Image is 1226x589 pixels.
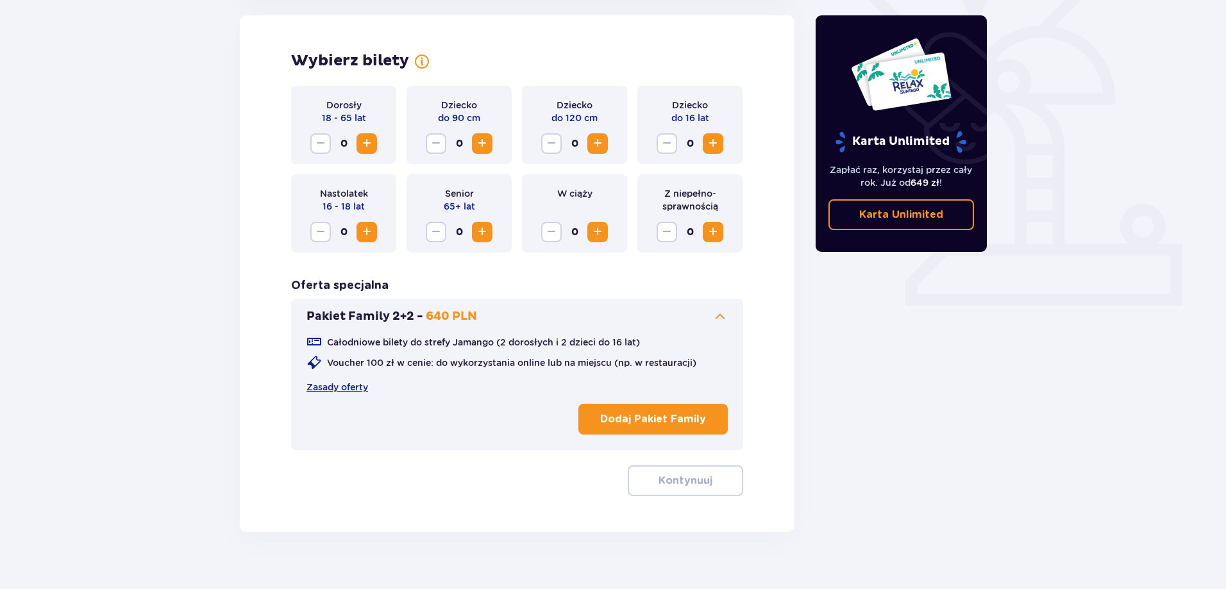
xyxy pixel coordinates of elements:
[449,222,469,242] span: 0
[911,178,939,188] span: 649 zł
[628,465,743,496] button: Kontynuuj
[659,474,712,488] p: Kontynuuj
[357,133,377,154] button: Increase
[310,222,331,242] button: Decrease
[426,222,446,242] button: Decrease
[449,133,469,154] span: 0
[320,187,368,200] p: Nastolatek
[323,200,365,213] p: 16 - 18 lat
[444,200,475,213] p: 65+ lat
[441,99,477,112] p: Dziecko
[291,51,409,71] p: Wybierz bilety
[291,278,389,294] p: Oferta specjalna
[657,222,677,242] button: Decrease
[564,133,585,154] span: 0
[333,133,354,154] span: 0
[306,309,423,324] p: Pakiet Family 2+2 -
[657,133,677,154] button: Decrease
[703,222,723,242] button: Increase
[306,309,728,324] button: Pakiet Family 2+2 -640 PLN
[357,222,377,242] button: Increase
[426,133,446,154] button: Decrease
[859,208,943,222] p: Karta Unlimited
[828,199,975,230] a: Karta Unlimited
[557,99,592,112] p: Dziecko
[327,336,640,349] p: Całodniowe bilety do strefy Jamango (2 dorosłych i 2 dzieci do 16 lat)
[333,222,354,242] span: 0
[600,412,706,426] p: Dodaj Pakiet Family
[551,112,598,124] p: do 120 cm
[834,131,968,153] p: Karta Unlimited
[472,222,492,242] button: Increase
[326,99,362,112] p: Dorosły
[445,187,474,200] p: Senior
[828,163,975,189] p: Zapłać raz, korzystaj przez cały rok. Już od !
[680,222,700,242] span: 0
[327,356,696,369] p: Voucher 100 zł w cenie: do wykorzystania online lub na miejscu (np. w restauracji)
[703,133,723,154] button: Increase
[672,99,708,112] p: Dziecko
[671,112,709,124] p: do 16 lat
[541,133,562,154] button: Decrease
[472,133,492,154] button: Increase
[587,222,608,242] button: Increase
[541,222,562,242] button: Decrease
[322,112,366,124] p: 18 - 65 lat
[680,133,700,154] span: 0
[310,133,331,154] button: Decrease
[438,112,480,124] p: do 90 cm
[564,222,585,242] span: 0
[648,187,732,213] p: Z niepełno­sprawnością
[306,381,368,394] a: Zasady oferty
[578,404,728,435] button: Dodaj Pakiet Family
[426,309,477,324] p: 640 PLN
[557,187,592,200] p: W ciąży
[587,133,608,154] button: Increase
